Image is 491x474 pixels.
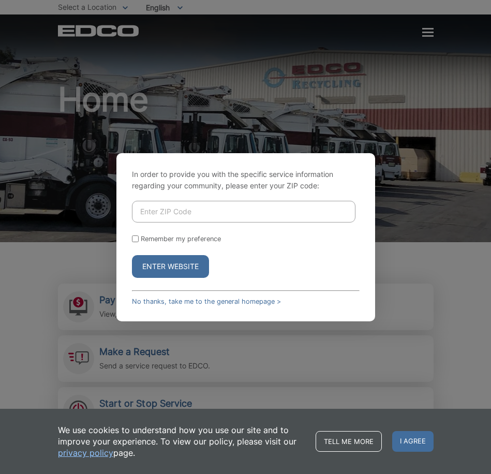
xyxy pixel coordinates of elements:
[58,447,113,458] a: privacy policy
[141,235,221,243] label: Remember my preference
[132,298,281,305] a: No thanks, take me to the general homepage >
[58,424,305,458] p: We use cookies to understand how you use our site and to improve your experience. To view our pol...
[132,169,360,191] p: In order to provide you with the specific service information regarding your community, please en...
[392,431,434,452] span: I agree
[132,201,355,223] input: Enter ZIP Code
[316,431,382,452] a: Tell me more
[132,255,209,278] button: Enter Website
